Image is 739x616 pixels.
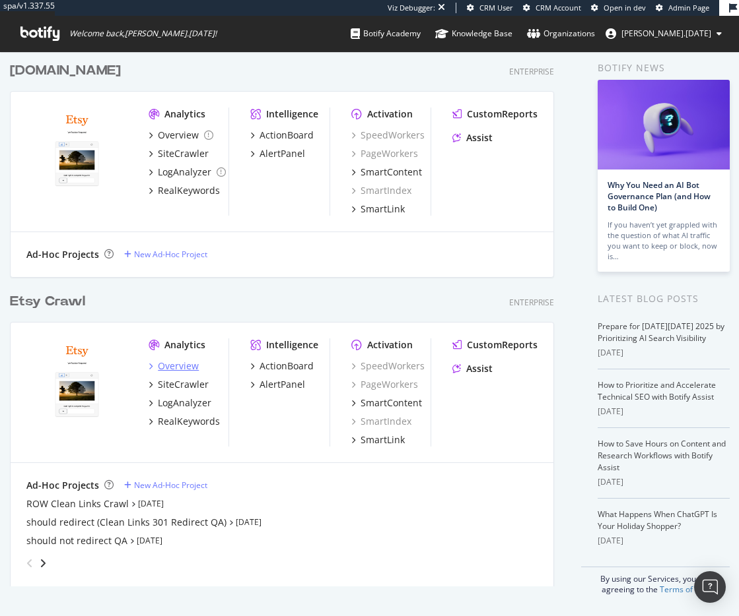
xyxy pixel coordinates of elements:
a: Assist [452,131,493,144]
div: Knowledge Base [435,27,512,40]
a: SmartContent [351,396,421,410]
a: Prepare for [DATE][DATE] 2025 by Prioritizing AI Search Visibility [598,321,724,344]
img: www.etsy.com [26,338,127,419]
a: ActionBoard [250,359,313,373]
div: Enterprise [509,297,554,308]
div: Intelligence [265,338,318,352]
a: How to Prioritize and Accelerate Technical SEO with Botify Assist [598,379,716,402]
a: SpeedWorkers [351,129,424,142]
div: By using our Services, you are agreeing to the [581,567,730,595]
div: Ad-Hoc Projects [26,479,99,492]
div: SmartContent [360,396,421,410]
a: AlertPanel [250,147,304,160]
a: CRM Account [523,3,581,13]
div: New Ad-Hoc Project [134,249,207,260]
div: If you haven’t yet grappled with the question of what AI traffic you want to keep or block, now is… [608,220,720,262]
a: AlertPanel [250,378,304,391]
div: angle-right [38,557,48,570]
div: Activation [367,338,412,352]
a: SiteCrawler [149,378,209,391]
div: angle-left [21,553,38,574]
a: Terms of Use [660,584,709,595]
a: Botify Academy [351,16,421,51]
div: Open Intercom Messenger [694,571,726,603]
a: SmartIndex [351,184,411,197]
a: New Ad-Hoc Project [124,479,207,491]
a: [DATE] [137,535,162,546]
a: [DATE] [236,516,262,528]
div: [DATE] [598,347,730,359]
div: Botify news [598,61,730,75]
div: SiteCrawler [158,147,209,160]
div: grid [10,46,565,586]
div: Ad-Hoc Projects [26,248,99,261]
a: should not redirect QA [26,534,127,547]
div: Overview [158,359,199,373]
div: Assist [466,362,493,375]
a: Etsy Crawl [10,292,90,311]
div: AlertPanel [259,147,304,160]
div: Latest Blog Posts [598,292,730,306]
a: SpeedWorkers [351,359,424,373]
a: SmartIndex [351,415,411,428]
div: Etsy Crawl [10,292,85,311]
div: Assist [466,131,493,144]
span: CRM User [479,3,513,13]
a: Assist [452,362,493,375]
a: ActionBoard [250,129,313,142]
a: SiteCrawler [149,147,209,160]
div: Organizations [527,27,595,40]
img: etsydaily.com [26,108,127,189]
div: ActionBoard [259,359,313,373]
a: Overview [149,359,199,373]
a: RealKeywords [149,415,220,428]
a: SmartLink [351,433,404,447]
div: Analytics [164,108,205,121]
div: Enterprise [509,66,554,77]
a: Knowledge Base [435,16,512,51]
a: Admin Page [656,3,709,13]
a: Organizations [527,16,595,51]
a: LogAnalyzer [149,396,211,410]
a: How to Save Hours on Content and Research Workflows with Botify Assist [598,438,726,473]
a: SmartContent [351,166,421,179]
a: Why You Need an AI Bot Governance Plan (and How to Build One) [608,179,711,213]
a: RealKeywords [149,184,220,197]
div: ActionBoard [259,129,313,142]
button: [PERSON_NAME].[DATE] [595,23,732,44]
div: Activation [367,108,412,121]
div: Intelligence [265,108,318,121]
div: LogAnalyzer [158,166,211,179]
a: should redirect (Clean Links 301 Redirect QA) [26,516,227,529]
a: PageWorkers [351,378,417,391]
div: [DATE] [598,406,730,417]
span: Welcome back, [PERSON_NAME].[DATE] ! [69,28,217,39]
div: [DOMAIN_NAME] [10,61,121,80]
div: SiteCrawler [158,378,209,391]
div: LogAnalyzer [158,396,211,410]
div: CustomReports [467,108,538,121]
a: CustomReports [452,108,538,121]
div: New Ad-Hoc Project [134,479,207,491]
div: SmartLink [360,202,404,216]
a: New Ad-Hoc Project [124,249,207,260]
a: [DOMAIN_NAME] [10,61,126,80]
a: PageWorkers [351,147,417,160]
div: SmartLink [360,433,404,447]
a: LogAnalyzer [149,166,226,179]
div: RealKeywords [158,415,220,428]
span: CRM Account [536,3,581,13]
span: alexander.ramadan [621,28,711,39]
div: Analytics [164,338,205,352]
div: Botify Academy [351,27,421,40]
a: CustomReports [452,338,538,352]
a: [DATE] [138,498,164,509]
div: Viz Debugger: [388,3,435,13]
